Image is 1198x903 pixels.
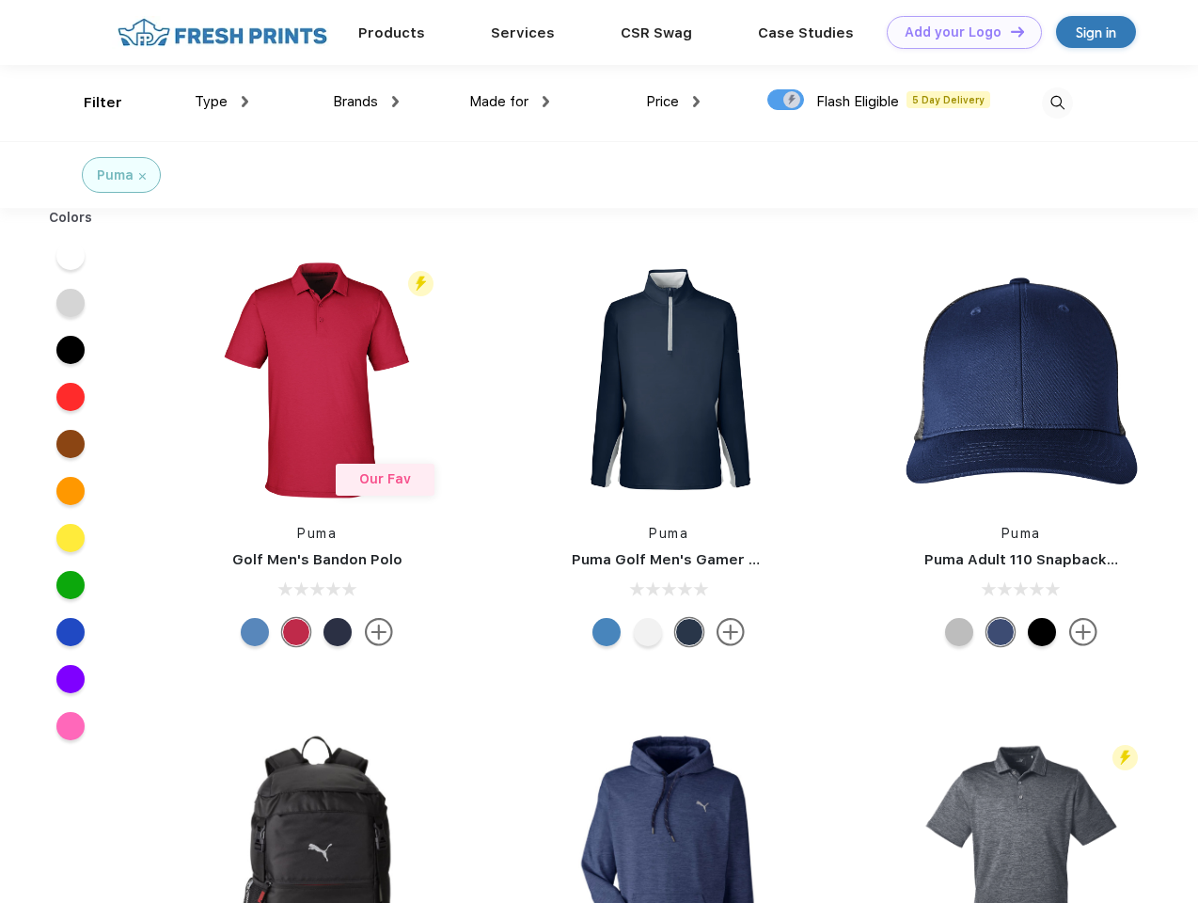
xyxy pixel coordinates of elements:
span: Made for [469,93,528,110]
img: func=resize&h=266 [896,255,1146,505]
img: dropdown.png [392,96,399,107]
div: Navy Blazer [323,618,352,646]
div: Navy Blazer [675,618,703,646]
a: Golf Men's Bandon Polo [232,551,402,568]
img: flash_active_toggle.svg [1112,745,1138,770]
img: func=resize&h=266 [544,255,794,505]
div: Filter [84,92,122,114]
div: Quarry with Brt Whit [945,618,973,646]
span: 5 Day Delivery [906,91,990,108]
img: dropdown.png [543,96,549,107]
div: Bright White [634,618,662,646]
div: Bright Cobalt [592,618,621,646]
img: dropdown.png [693,96,700,107]
img: dropdown.png [242,96,248,107]
a: Puma [1001,526,1041,541]
div: Add your Logo [905,24,1001,40]
a: Services [491,24,555,41]
span: Flash Eligible [816,93,899,110]
img: fo%20logo%202.webp [112,16,333,49]
div: Ski Patrol [282,618,310,646]
img: DT [1011,26,1024,37]
a: Sign in [1056,16,1136,48]
span: Our Fav [359,471,411,486]
img: flash_active_toggle.svg [408,271,433,296]
span: Brands [333,93,378,110]
img: desktop_search.svg [1042,87,1073,119]
img: more.svg [717,618,745,646]
div: Colors [35,208,107,228]
a: Puma [649,526,688,541]
img: filter_cancel.svg [139,173,146,180]
div: Puma [97,166,134,185]
img: func=resize&h=266 [192,255,442,505]
span: Type [195,93,228,110]
span: Price [646,93,679,110]
div: Peacoat Qut Shd [986,618,1015,646]
a: Puma Golf Men's Gamer Golf Quarter-Zip [572,551,869,568]
div: Lake Blue [241,618,269,646]
a: Products [358,24,425,41]
img: more.svg [365,618,393,646]
div: Pma Blk Pma Blk [1028,618,1056,646]
div: Sign in [1076,22,1116,43]
a: CSR Swag [621,24,692,41]
img: more.svg [1069,618,1097,646]
a: Puma [297,526,337,541]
